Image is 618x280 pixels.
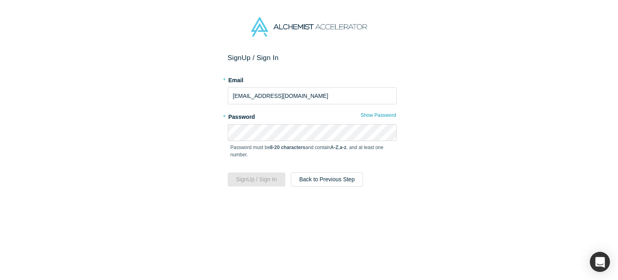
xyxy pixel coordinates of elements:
label: Email [228,73,397,85]
label: Password [228,110,397,121]
img: Alchemist Accelerator Logo [251,17,367,37]
button: Show Password [360,110,396,120]
strong: a-z [340,145,346,150]
h2: Sign Up / Sign In [228,54,397,62]
strong: A-Z [330,145,338,150]
button: Back to Previous Step [291,172,363,187]
button: SignUp / Sign In [228,172,285,187]
p: Password must be and contain , , and at least one number. [231,144,394,158]
strong: 8-20 characters [270,145,305,150]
